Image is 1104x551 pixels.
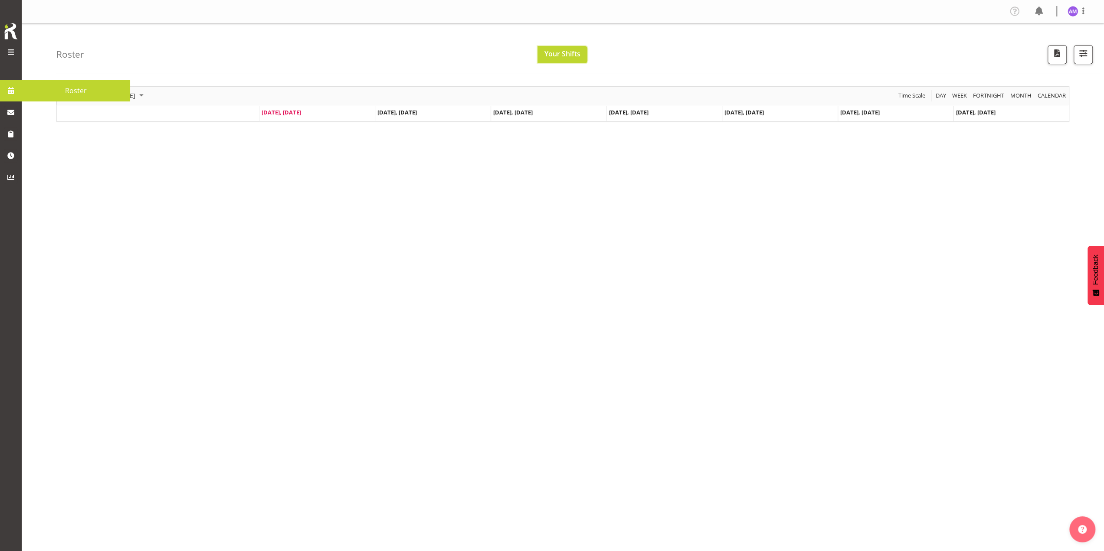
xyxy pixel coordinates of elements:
button: Fortnight [972,90,1006,101]
button: Feedback - Show survey [1088,246,1104,305]
span: Your Shifts [544,49,580,59]
button: Time Scale [897,90,927,101]
button: Filter Shifts [1074,45,1093,64]
button: Month [1036,90,1068,101]
span: [DATE], [DATE] [840,108,880,116]
span: Feedback [1092,254,1100,285]
button: Timeline Day [934,90,948,101]
span: [DATE], [DATE] [724,108,764,116]
img: Rosterit icon logo [2,22,20,41]
span: Week [951,90,968,101]
span: Fortnight [972,90,1005,101]
span: [DATE], [DATE] [377,108,417,116]
span: Time Scale [898,90,926,101]
span: Roster [26,84,126,97]
button: Download a PDF of the roster according to the set date range. [1048,45,1067,64]
span: [DATE], [DATE] [262,108,301,116]
button: Timeline Month [1009,90,1033,101]
button: Your Shifts [537,46,587,63]
img: help-xxl-2.png [1078,525,1087,534]
span: [DATE], [DATE] [493,108,533,116]
span: calendar [1037,90,1067,101]
span: [DATE], [DATE] [956,108,995,116]
div: Timeline Week of August 11, 2025 [56,86,1069,122]
span: Month [1009,90,1032,101]
img: amal-makan1835.jpg [1068,6,1078,16]
button: Timeline Week [951,90,969,101]
h4: Roster [56,49,84,59]
span: [DATE], [DATE] [609,108,648,116]
a: Roster [22,80,130,101]
span: Day [935,90,947,101]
